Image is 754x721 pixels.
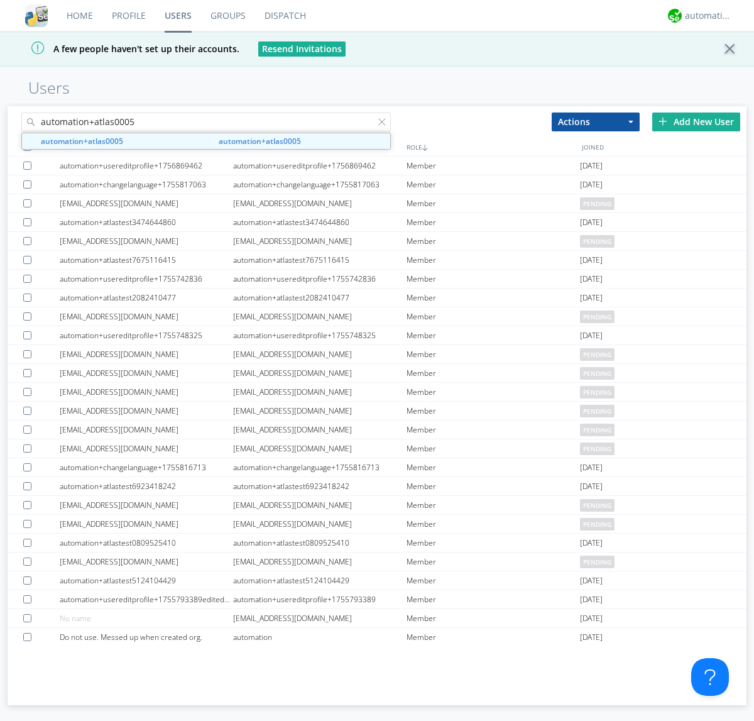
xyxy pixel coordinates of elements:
[9,43,239,55] span: A few people haven't set up their accounts.
[407,157,580,175] div: Member
[8,496,746,515] a: [EMAIL_ADDRESS][DOMAIN_NAME][EMAIL_ADDRESS][DOMAIN_NAME]Memberpending
[233,590,407,608] div: automation+usereditprofile+1755793389
[60,251,233,269] div: automation+atlastest7675116415
[60,364,233,382] div: [EMAIL_ADDRESS][DOMAIN_NAME]
[233,571,407,590] div: automation+atlastest5124104429
[60,534,233,552] div: automation+atlastest0809525410
[233,175,407,194] div: automation+changelanguage+1755817063
[8,421,746,439] a: [EMAIL_ADDRESS][DOMAIN_NAME][EMAIL_ADDRESS][DOMAIN_NAME]Memberpending
[8,326,746,345] a: automation+usereditprofile+1755748325automation+usereditprofile+1755748325Member[DATE]
[233,496,407,514] div: [EMAIL_ADDRESS][DOMAIN_NAME]
[60,553,233,571] div: [EMAIL_ADDRESS][DOMAIN_NAME]
[407,421,580,439] div: Member
[580,270,603,289] span: [DATE]
[258,41,346,57] button: Resend Invitations
[8,402,746,421] a: [EMAIL_ADDRESS][DOMAIN_NAME][EMAIL_ADDRESS][DOMAIN_NAME]Memberpending
[60,289,233,307] div: automation+atlastest2082410477
[8,534,746,553] a: automation+atlastest0809525410automation+atlastest0809525410Member[DATE]
[580,197,615,210] span: pending
[8,194,746,213] a: [EMAIL_ADDRESS][DOMAIN_NAME][EMAIL_ADDRESS][DOMAIN_NAME]Memberpending
[233,534,407,552] div: automation+atlastest0809525410
[233,421,407,439] div: [EMAIL_ADDRESS][DOMAIN_NAME]
[60,628,233,646] div: Do not use. Messed up when created org.
[8,175,746,194] a: automation+changelanguage+1755817063automation+changelanguage+1755817063Member[DATE]
[407,175,580,194] div: Member
[8,251,746,270] a: automation+atlastest7675116415automation+atlastest7675116415Member[DATE]
[60,270,233,288] div: automation+usereditprofile+1755742836
[8,307,746,326] a: [EMAIL_ADDRESS][DOMAIN_NAME][EMAIL_ADDRESS][DOMAIN_NAME]Memberpending
[407,515,580,533] div: Member
[407,439,580,458] div: Member
[60,175,233,194] div: automation+changelanguage+1755817063
[8,270,746,289] a: automation+usereditprofile+1755742836automation+usereditprofile+1755742836Member[DATE]
[407,590,580,608] div: Member
[407,496,580,514] div: Member
[668,9,682,23] img: d2d01cd9b4174d08988066c6d424eccd
[407,364,580,382] div: Member
[8,477,746,496] a: automation+atlastest6923418242automation+atlastest6923418242Member[DATE]
[407,534,580,552] div: Member
[407,628,580,646] div: Member
[407,251,580,269] div: Member
[41,136,123,146] strong: automation+atlas0005
[580,235,615,248] span: pending
[60,421,233,439] div: [EMAIL_ADDRESS][DOMAIN_NAME]
[60,571,233,590] div: automation+atlastest5124104429
[60,402,233,420] div: [EMAIL_ADDRESS][DOMAIN_NAME]
[8,553,746,571] a: [EMAIL_ADDRESS][DOMAIN_NAME][EMAIL_ADDRESS][DOMAIN_NAME]Memberpending
[407,609,580,627] div: Member
[8,571,746,590] a: automation+atlastest5124104429automation+atlastest5124104429Member[DATE]
[60,383,233,401] div: [EMAIL_ADDRESS][DOMAIN_NAME]
[8,515,746,534] a: [EMAIL_ADDRESS][DOMAIN_NAME][EMAIL_ADDRESS][DOMAIN_NAME]Memberpending
[233,628,407,646] div: automation
[233,477,407,495] div: automation+atlastest6923418242
[407,289,580,307] div: Member
[233,194,407,212] div: [EMAIL_ADDRESS][DOMAIN_NAME]
[233,307,407,326] div: [EMAIL_ADDRESS][DOMAIN_NAME]
[60,307,233,326] div: [EMAIL_ADDRESS][DOMAIN_NAME]
[407,345,580,363] div: Member
[21,113,391,131] input: Search users
[60,613,91,624] span: No name
[8,458,746,477] a: automation+changelanguage+1755816713automation+changelanguage+1755816713Member[DATE]
[407,232,580,250] div: Member
[233,439,407,458] div: [EMAIL_ADDRESS][DOMAIN_NAME]
[580,175,603,194] span: [DATE]
[580,518,615,531] span: pending
[580,571,603,590] span: [DATE]
[580,386,615,399] span: pending
[580,534,603,553] span: [DATE]
[233,364,407,382] div: [EMAIL_ADDRESS][DOMAIN_NAME]
[407,326,580,344] div: Member
[233,515,407,533] div: [EMAIL_ADDRESS][DOMAIN_NAME]
[407,571,580,590] div: Member
[233,326,407,344] div: automation+usereditprofile+1755748325
[580,405,615,417] span: pending
[580,458,603,477] span: [DATE]
[407,402,580,420] div: Member
[579,138,754,156] div: JOINED
[580,157,603,175] span: [DATE]
[403,138,579,156] div: ROLE
[580,311,615,323] span: pending
[580,556,615,568] span: pending
[407,553,580,571] div: Member
[580,424,615,436] span: pending
[60,326,233,344] div: automation+usereditprofile+1755748325
[407,270,580,288] div: Member
[580,499,615,512] span: pending
[60,590,233,608] div: automation+usereditprofile+1755793389editedautomation+usereditprofile+1755793389
[233,345,407,363] div: [EMAIL_ADDRESS][DOMAIN_NAME]
[233,289,407,307] div: automation+atlastest2082410477
[552,113,640,131] button: Actions
[580,367,615,380] span: pending
[233,609,407,627] div: [EMAIL_ADDRESS][DOMAIN_NAME]
[60,477,233,495] div: automation+atlastest6923418242
[8,289,746,307] a: automation+atlastest2082410477automation+atlastest2082410477Member[DATE]
[60,232,233,250] div: [EMAIL_ADDRESS][DOMAIN_NAME]
[8,628,746,647] a: Do not use. Messed up when created org.automationMember[DATE]
[8,213,746,232] a: automation+atlastest3474644860automation+atlastest3474644860Member[DATE]
[233,383,407,401] div: [EMAIL_ADDRESS][DOMAIN_NAME]
[8,157,746,175] a: automation+usereditprofile+1756869462automation+usereditprofile+1756869462Member[DATE]
[8,232,746,251] a: [EMAIL_ADDRESS][DOMAIN_NAME][EMAIL_ADDRESS][DOMAIN_NAME]Memberpending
